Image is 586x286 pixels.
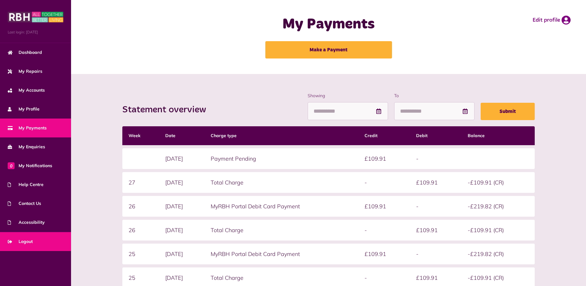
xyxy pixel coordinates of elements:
h1: My Payments [206,15,451,33]
td: - [358,220,410,240]
td: £109.91 [358,148,410,169]
span: My Payments [8,125,47,131]
td: 26 [122,220,159,240]
td: - [410,148,462,169]
td: - [410,244,462,264]
td: Payment Pending [204,148,358,169]
td: [DATE] [159,220,204,240]
th: Balance [462,126,535,145]
button: Submit [481,103,535,120]
span: Dashboard [8,49,42,56]
a: Edit profile [533,15,571,25]
span: Accessibility [8,219,45,226]
label: Showing [308,93,388,99]
th: Debit [410,126,462,145]
td: -£219.82 (CR) [462,196,535,217]
span: Last login: [DATE] [8,29,63,35]
span: My Profile [8,106,40,112]
td: -£219.82 (CR) [462,244,535,264]
span: Logout [8,238,33,245]
td: £109.91 [410,172,462,193]
th: Week [122,126,159,145]
td: [DATE] [159,244,204,264]
th: Credit [358,126,410,145]
td: MyRBH Portal Debit Card Payment [204,244,358,264]
span: My Repairs [8,68,42,75]
td: Total Charge [204,220,358,240]
td: -£109.91 (CR) [462,172,535,193]
td: MyRBH Portal Debit Card Payment [204,196,358,217]
span: My Accounts [8,87,45,93]
a: Make a Payment [265,41,392,58]
span: Help Centre [8,181,44,188]
td: [DATE] [159,172,204,193]
td: [DATE] [159,148,204,169]
span: My Enquiries [8,144,45,150]
td: - [410,196,462,217]
td: 26 [122,196,159,217]
span: My Notifications [8,162,52,169]
td: £109.91 [358,196,410,217]
td: - [358,172,410,193]
td: Total Charge [204,172,358,193]
td: £109.91 [358,244,410,264]
span: 0 [8,162,15,169]
td: 25 [122,244,159,264]
td: [DATE] [159,196,204,217]
img: MyRBH [8,11,63,23]
td: -£109.91 (CR) [462,220,535,240]
span: Contact Us [8,200,41,207]
h2: Statement overview [122,104,212,115]
th: Charge type [204,126,358,145]
label: To [394,93,474,99]
td: 27 [122,172,159,193]
td: £109.91 [410,220,462,240]
th: Date [159,126,204,145]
